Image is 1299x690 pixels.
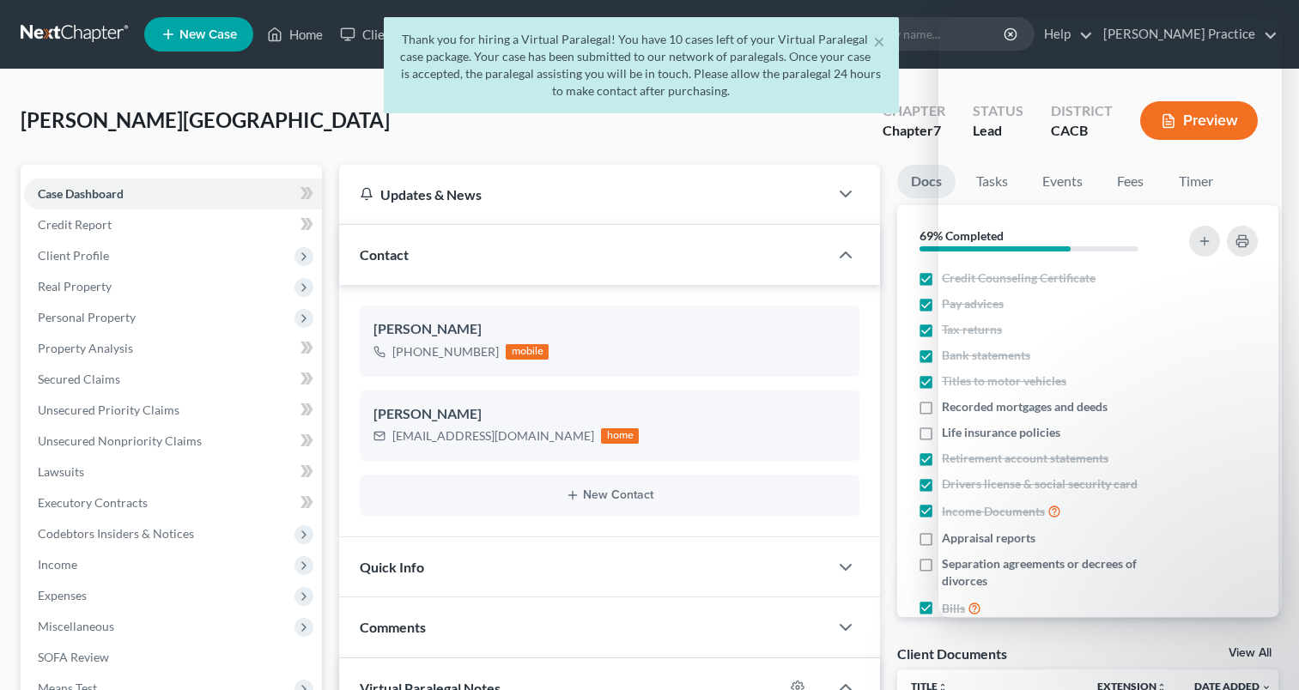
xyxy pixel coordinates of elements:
a: SOFA Review [24,642,322,673]
div: [PHONE_NUMBER] [392,343,499,360]
strong: 69% Completed [920,228,1004,243]
span: Expenses [38,588,87,602]
span: Income [38,557,77,572]
span: Secured Claims [38,372,120,386]
div: Chapter [883,121,945,141]
span: Unsecured Nonpriority Claims [38,433,202,448]
div: [EMAIL_ADDRESS][DOMAIN_NAME] [392,427,594,445]
span: Executory Contracts [38,495,148,510]
iframe: Intercom live chat [1241,632,1282,673]
a: Lawsuits [24,457,322,487]
span: Quick Info [360,559,424,575]
span: Unsecured Priority Claims [38,402,179,417]
span: Miscellaneous [38,619,114,633]
span: Comments [360,619,426,635]
span: Real Property [38,279,112,294]
span: Property Analysis [38,341,133,355]
div: Thank you for hiring a Virtual Paralegal! You have 10 cases left of your Virtual Paralegal case p... [398,31,885,100]
a: Property Analysis [24,333,322,364]
a: Unsecured Nonpriority Claims [24,426,322,457]
a: Executory Contracts [24,487,322,518]
div: Updates & News [360,185,808,203]
span: Personal Property [38,310,136,324]
span: SOFA Review [38,650,109,664]
span: Case Dashboard [38,186,124,201]
div: Client Documents [897,645,1007,663]
button: × [873,31,885,51]
iframe: Intercom live chat [938,17,1282,618]
a: Unsecured Priority Claims [24,395,322,426]
span: Credit Report [38,217,112,232]
span: 7 [933,122,941,138]
a: Secured Claims [24,364,322,395]
div: [PERSON_NAME] [373,319,846,340]
span: Codebtors Insiders & Notices [38,526,194,541]
a: View All [1229,647,1272,659]
div: mobile [506,344,549,360]
a: Case Dashboard [24,179,322,209]
span: Client Profile [38,248,109,263]
span: Lawsuits [38,464,84,479]
a: Credit Report [24,209,322,240]
div: [PERSON_NAME] [373,404,846,425]
a: Docs [897,165,956,198]
div: home [601,428,639,444]
button: New Contact [373,488,846,502]
span: Contact [360,246,409,263]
